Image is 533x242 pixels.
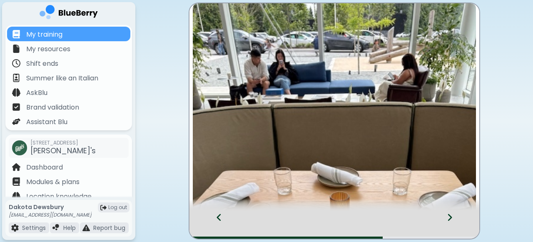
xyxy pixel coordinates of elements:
[9,203,92,211] p: Dakota Dewsbury
[26,88,47,98] p: AskBlu
[12,117,20,126] img: file icon
[9,212,92,218] p: [EMAIL_ADDRESS][DOMAIN_NAME]
[40,5,98,22] img: company logo
[52,224,60,232] img: file icon
[12,177,20,186] img: file icon
[63,224,76,232] p: Help
[93,224,125,232] p: Report bug
[11,224,19,232] img: file icon
[12,103,20,111] img: file icon
[12,192,20,200] img: file icon
[12,59,20,67] img: file icon
[100,205,107,211] img: logout
[30,145,96,156] span: [PERSON_NAME]'s
[22,224,46,232] p: Settings
[26,59,58,69] p: Shift ends
[12,74,20,82] img: file icon
[26,30,62,40] p: My training
[26,73,98,83] p: Summer like an Italian
[12,140,27,155] img: company thumbnail
[26,117,67,127] p: Assistant Blu
[12,30,20,38] img: file icon
[108,204,127,211] span: Log out
[26,44,70,54] p: My resources
[26,162,63,172] p: Dashboard
[26,192,92,202] p: Location knowledge
[12,45,20,53] img: file icon
[12,163,20,171] img: file icon
[26,102,79,112] p: Brand validation
[30,140,96,146] span: [STREET_ADDRESS]
[82,224,90,232] img: file icon
[12,88,20,97] img: file icon
[26,177,80,187] p: Modules & plans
